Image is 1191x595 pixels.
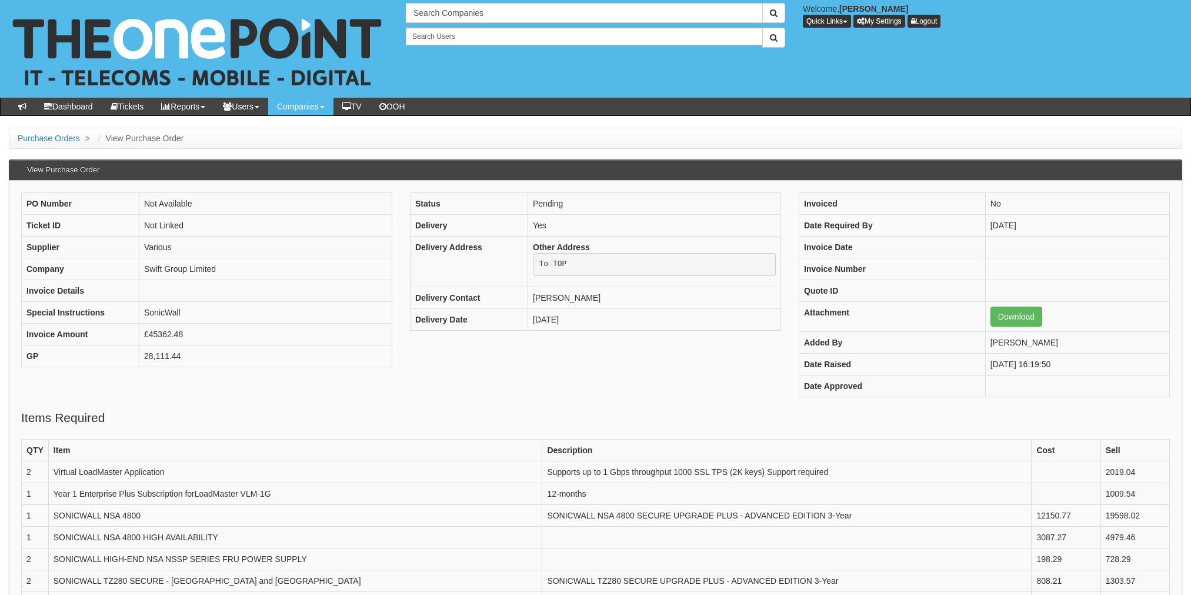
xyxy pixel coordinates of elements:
a: Companies [268,98,333,115]
th: Supplier [22,236,139,258]
th: Invoice Date [799,236,986,258]
a: Purchase Orders [18,134,80,143]
td: 1 [22,483,49,504]
a: TV [333,98,371,115]
b: [PERSON_NAME] [839,4,908,14]
td: 28,111.44 [139,345,392,367]
h3: View Purchase Order [21,160,105,180]
td: 2019.04 [1100,461,1169,483]
td: Swift Group Limited [139,258,392,280]
th: Ticket ID [22,214,139,236]
td: SONICWALL NSA 4800 [48,504,542,526]
th: QTY [22,439,49,461]
th: Description [542,439,1032,461]
td: No [985,192,1169,214]
td: 1009.54 [1100,483,1169,504]
input: Search Companies [406,3,763,23]
b: Other Address [533,242,590,252]
a: Download [990,307,1042,327]
td: 12-months [542,483,1032,504]
a: Users [214,98,268,115]
th: GP [22,345,139,367]
td: 2 [22,548,49,570]
th: Invoice Number [799,258,986,280]
th: Company [22,258,139,280]
th: Invoiced [799,192,986,214]
td: Year 1 Enterprise Plus Subscription forLoadMaster VLM-1G [48,483,542,504]
button: Quick Links [803,15,851,28]
td: [DATE] [528,309,781,331]
td: 728.29 [1100,548,1169,570]
td: SONICWALL TZ280 SECURE - [GEOGRAPHIC_DATA] and [GEOGRAPHIC_DATA] [48,570,542,591]
div: Welcome, [794,3,1191,28]
td: SonicWall [139,301,392,323]
td: 19598.02 [1100,504,1169,526]
input: Search Users [406,28,763,45]
th: Delivery Contact [411,287,528,309]
td: Yes [528,214,781,236]
td: 808.21 [1032,570,1100,591]
a: Tickets [102,98,153,115]
th: Special Instructions [22,301,139,323]
td: 2 [22,461,49,483]
td: SONICWALL TZ280 SECURE UPGRADE PLUS - ADVANCED EDITION 3-Year [542,570,1032,591]
th: Cost [1032,439,1100,461]
th: Delivery [411,214,528,236]
a: Reports [152,98,214,115]
td: Not Available [139,192,392,214]
th: Invoice Amount [22,323,139,345]
td: 4979.46 [1100,526,1169,548]
legend: Items Required [21,409,105,427]
td: 1 [22,504,49,526]
th: Date Required By [799,214,986,236]
td: SONICWALL NSA 4800 SECURE UPGRADE PLUS - ADVANCED EDITION 3-Year [542,504,1032,526]
td: [DATE] 16:19:50 [985,353,1169,375]
th: Delivery Address [411,236,528,287]
td: Various [139,236,392,258]
td: 198.29 [1032,548,1100,570]
td: 1 [22,526,49,548]
th: Added By [799,331,986,353]
th: Invoice Details [22,280,139,301]
th: Status [411,192,528,214]
a: Dashboard [35,98,102,115]
th: Item [48,439,542,461]
th: Date Raised [799,353,986,375]
a: OOH [371,98,414,115]
td: Supports up to 1 Gbps throughput 1000 SSL TPS (2K keys) Support required [542,461,1032,483]
td: SONICWALL HIGH-END NSA NSSP SERIES FRU POWER SUPPLY [48,548,542,570]
td: Pending [528,192,781,214]
th: Delivery Date [411,309,528,331]
pre: To TOP [533,253,776,277]
td: 12150.77 [1032,504,1100,526]
a: Logout [908,15,941,28]
td: 1303.57 [1100,570,1169,591]
th: Quote ID [799,280,986,301]
th: Sell [1100,439,1169,461]
td: 3087.27 [1032,526,1100,548]
th: PO Number [22,192,139,214]
td: [DATE] [985,214,1169,236]
td: [PERSON_NAME] [985,331,1169,353]
td: 2 [22,570,49,591]
li: View Purchase Order [95,132,184,144]
span: > [82,134,93,143]
a: My Settings [853,15,905,28]
th: Date Approved [799,375,986,397]
td: SONICWALL NSA 4800 HIGH AVAILABILITY [48,526,542,548]
td: [PERSON_NAME] [528,287,781,309]
td: Virtual LoadMaster Application [48,461,542,483]
th: Attachment [799,301,986,331]
td: £45362.48 [139,323,392,345]
td: Not Linked [139,214,392,236]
